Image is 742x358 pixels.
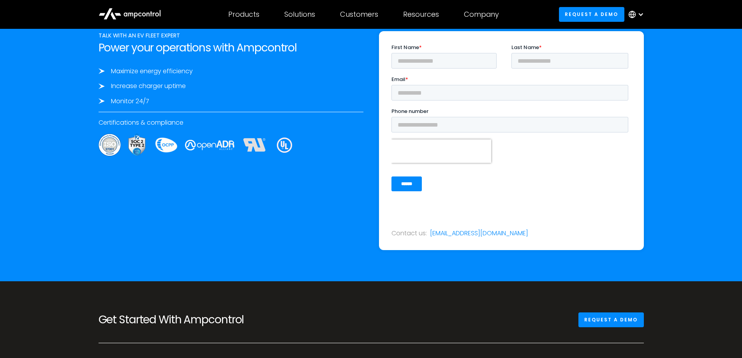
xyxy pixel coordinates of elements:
[464,10,499,19] div: Company
[340,10,378,19] div: Customers
[111,82,186,90] div: Increase charger uptime
[403,10,439,19] div: Resources
[99,41,363,55] h2: Power your operations with Ampcontrol
[99,118,363,127] div: Certifications & compliance
[578,312,644,327] a: Request a demo
[228,10,259,19] div: Products
[559,7,624,21] a: Request a demo
[99,31,363,40] div: TALK WITH AN EV FLEET EXPERT
[99,313,270,326] h2: Get Started With Ampcontrol
[111,97,149,106] div: Monitor 24/7
[391,229,427,238] div: Contact us:
[111,67,193,76] div: Maximize energy efficiency
[430,229,528,238] a: [EMAIL_ADDRESS][DOMAIN_NAME]
[284,10,315,19] div: Solutions
[391,44,631,198] iframe: Form 0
